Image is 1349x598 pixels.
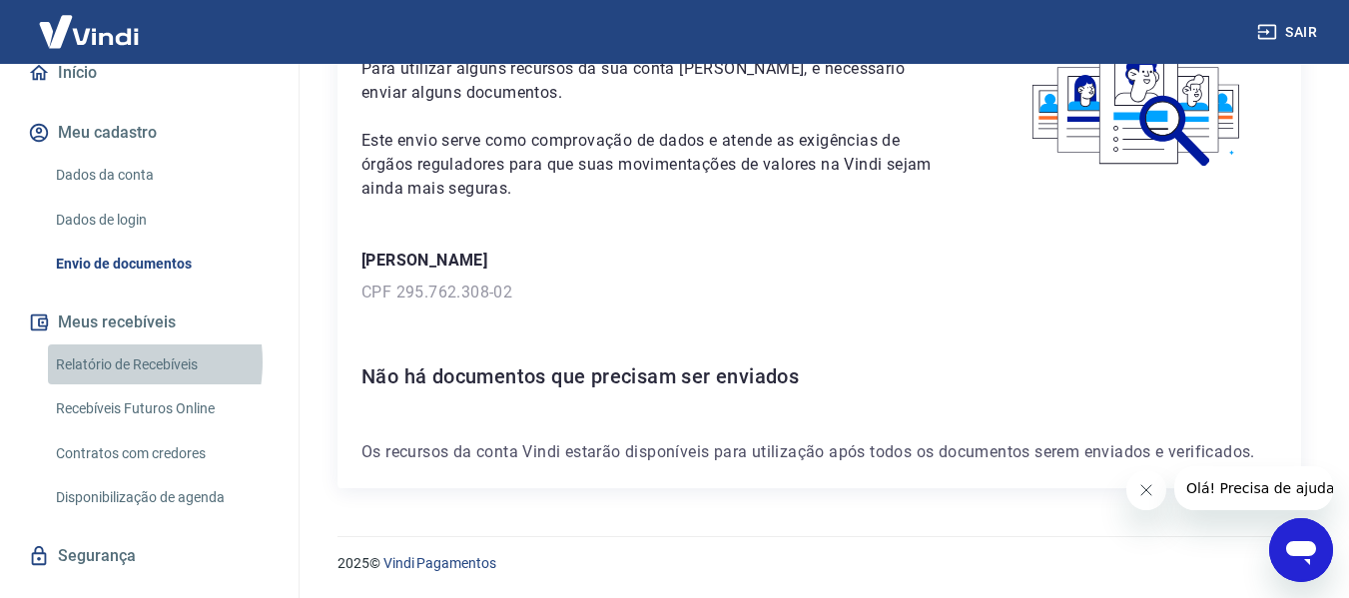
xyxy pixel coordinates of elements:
span: Olá! Precisa de ajuda? [12,14,168,30]
a: Dados da conta [48,155,275,196]
img: waiting_documents.41d9841a9773e5fdf392cede4d13b617.svg [999,17,1277,174]
button: Sair [1253,14,1325,51]
a: Envio de documentos [48,244,275,285]
p: Este envio serve como comprovação de dados e atende as exigências de órgãos reguladores para que ... [361,129,951,201]
a: Segurança [24,534,275,578]
p: Os recursos da conta Vindi estarão disponíveis para utilização após todos os documentos serem env... [361,440,1277,464]
button: Meus recebíveis [24,300,275,344]
p: 2025 © [337,553,1301,574]
a: Início [24,51,275,95]
h6: Não há documentos que precisam ser enviados [361,360,1277,392]
iframe: Fechar mensagem [1126,470,1166,510]
p: [PERSON_NAME] [361,249,1277,273]
a: Recebíveis Futuros Online [48,388,275,429]
a: Relatório de Recebíveis [48,344,275,385]
a: Dados de login [48,200,275,241]
a: Contratos com credores [48,433,275,474]
button: Meu cadastro [24,111,275,155]
a: Vindi Pagamentos [383,555,496,571]
a: Disponibilização de agenda [48,477,275,518]
p: Para utilizar alguns recursos da sua conta [PERSON_NAME], é necessário enviar alguns documentos. [361,57,951,105]
iframe: Mensagem da empresa [1174,466,1333,510]
iframe: Botão para abrir a janela de mensagens [1269,518,1333,582]
p: CPF 295.762.308-02 [361,281,1277,304]
img: Vindi [24,1,154,62]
